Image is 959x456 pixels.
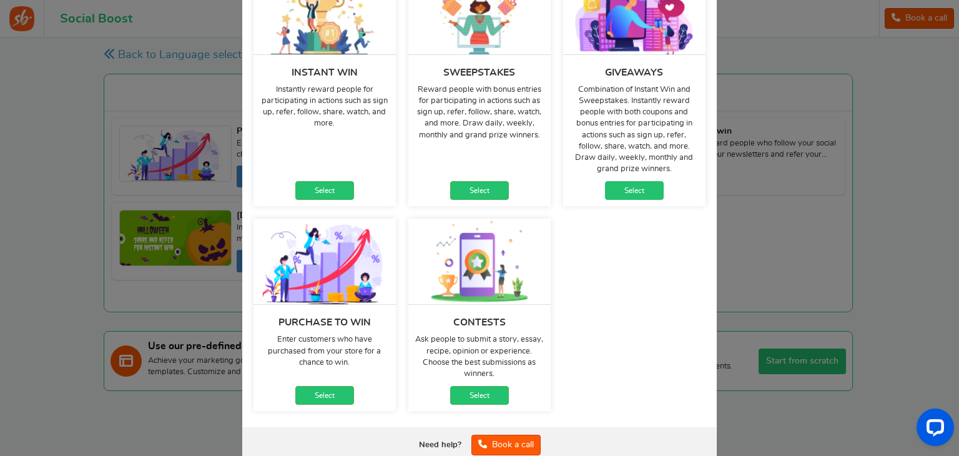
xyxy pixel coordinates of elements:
[260,84,390,130] p: Instantly reward people for participating in actions such as sign up, refer, follow, share, watch...
[605,181,664,200] a: Select
[278,317,371,328] h4: Purchase to win
[253,219,396,304] img: purchase_to_win_v1.webp
[419,440,461,451] div: Need help?
[408,219,551,304] img: contests_v1.webp
[443,67,515,78] h4: Sweepstakes
[292,67,358,78] h4: Instant win
[605,67,663,78] h4: Giveaways
[260,334,390,369] p: Enter customers who have purchased from your store for a chance to win.
[415,334,544,380] p: Ask people to submit a story, essay, recipe, opinion or experience. Choose the best submissions a...
[471,435,541,455] a: Book a call
[453,317,506,328] h4: Contests
[450,181,509,200] a: Select
[295,181,354,200] a: Select
[907,404,959,456] iframe: LiveChat chat widget
[295,386,354,405] a: Select
[569,84,699,176] p: Combination of Instant Win and Sweepstakes. Instantly reward people with both coupons and bonus e...
[450,386,509,405] a: Select
[415,84,544,141] p: Reward people with bonus entries for participating in actions such as sign up, refer, follow, sha...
